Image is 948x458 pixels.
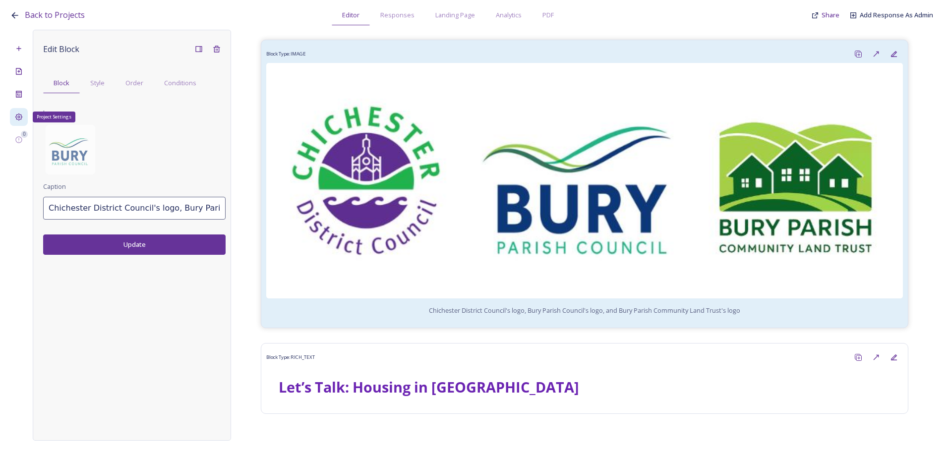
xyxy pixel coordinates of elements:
span: Style [90,78,105,88]
span: Add Response As Admin [860,10,933,19]
a: Back to Projects [25,9,85,21]
img: All%20three%20logos%20for%20Bury%20housing%20needs%20survey.jpg [46,125,95,174]
span: Conditions [164,78,196,88]
span: Edit Block [43,43,79,55]
span: Block [54,78,69,88]
span: Chichester District Council's logo, Bury Parish Council's logo, and Bury Parish Community Land Tr... [429,306,740,315]
div: 0 [21,131,28,138]
span: Analytics [496,10,522,20]
button: Update [43,234,226,255]
a: Add Response As Admin [860,10,933,20]
span: Editor [342,10,359,20]
span: Block Type: RICH_TEXT [266,354,315,361]
span: Order [125,78,143,88]
span: Block Type: IMAGE [266,51,306,57]
input: Enter your text [43,197,226,220]
span: Back to Projects [25,9,85,20]
span: Landing Page [435,10,475,20]
span: Share [822,10,839,19]
span: PDF [542,10,554,20]
span: Image [43,108,61,117]
span: Responses [380,10,415,20]
strong: Let’s Talk: Housing in [GEOGRAPHIC_DATA] [279,377,579,397]
span: Caption [43,182,66,191]
div: Project Settings [33,112,75,122]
